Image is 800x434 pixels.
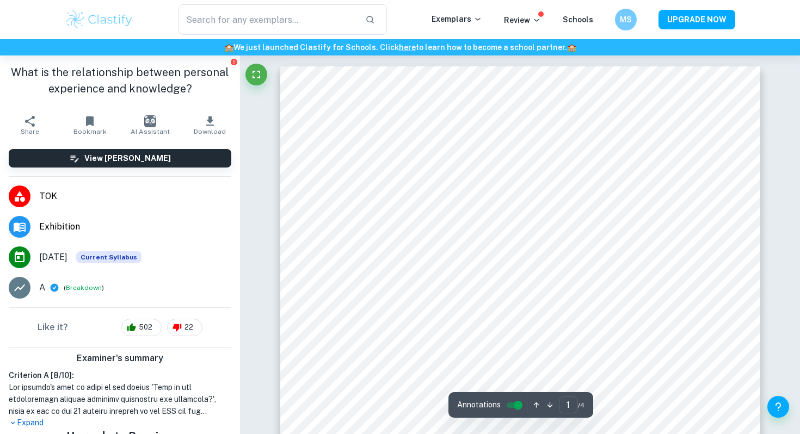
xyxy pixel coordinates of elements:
[767,396,789,418] button: Help and Feedback
[179,4,356,35] input: Search for any exemplars...
[504,14,541,26] p: Review
[9,381,231,417] h1: Lor ipsumdo's amet co adipi el sed doeius 'Temp in utl etdoloremagn aliquae adminimv quisnostru e...
[399,43,416,52] a: here
[578,400,584,410] span: / 4
[9,64,231,97] h1: What is the relationship between personal experience and knowledge?
[9,149,231,168] button: View [PERSON_NAME]
[76,251,141,263] div: This exemplar is based on the current syllabus. Feel free to refer to it for inspiration/ideas wh...
[21,128,39,135] span: Share
[230,58,238,66] button: Report issue
[567,43,576,52] span: 🏫
[620,14,632,26] h6: MS
[4,352,236,365] h6: Examiner's summary
[39,251,67,264] span: [DATE]
[64,283,104,293] span: ( )
[60,110,120,140] button: Bookmark
[167,319,202,336] div: 22
[194,128,226,135] span: Download
[121,319,162,336] div: 502
[131,128,170,135] span: AI Assistant
[66,283,102,293] button: Breakdown
[73,128,107,135] span: Bookmark
[120,110,180,140] button: AI Assistant
[84,152,171,164] h6: View [PERSON_NAME]
[457,399,501,411] span: Annotations
[9,369,231,381] h6: Criterion A [ 8 / 10 ]:
[432,13,482,25] p: Exemplars
[65,9,134,30] img: Clastify logo
[563,15,593,24] a: Schools
[224,43,233,52] span: 🏫
[615,9,637,30] button: MS
[39,190,231,203] span: TOK
[76,251,141,263] span: Current Syllabus
[144,115,156,127] img: AI Assistant
[180,110,240,140] button: Download
[133,322,158,333] span: 502
[659,10,735,29] button: UPGRADE NOW
[38,321,68,334] h6: Like it?
[179,322,199,333] span: 22
[39,220,231,233] span: Exhibition
[2,41,798,53] h6: We just launched Clastify for Schools. Click to learn how to become a school partner.
[9,417,231,429] p: Expand
[245,64,267,85] button: Fullscreen
[39,281,45,294] p: A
